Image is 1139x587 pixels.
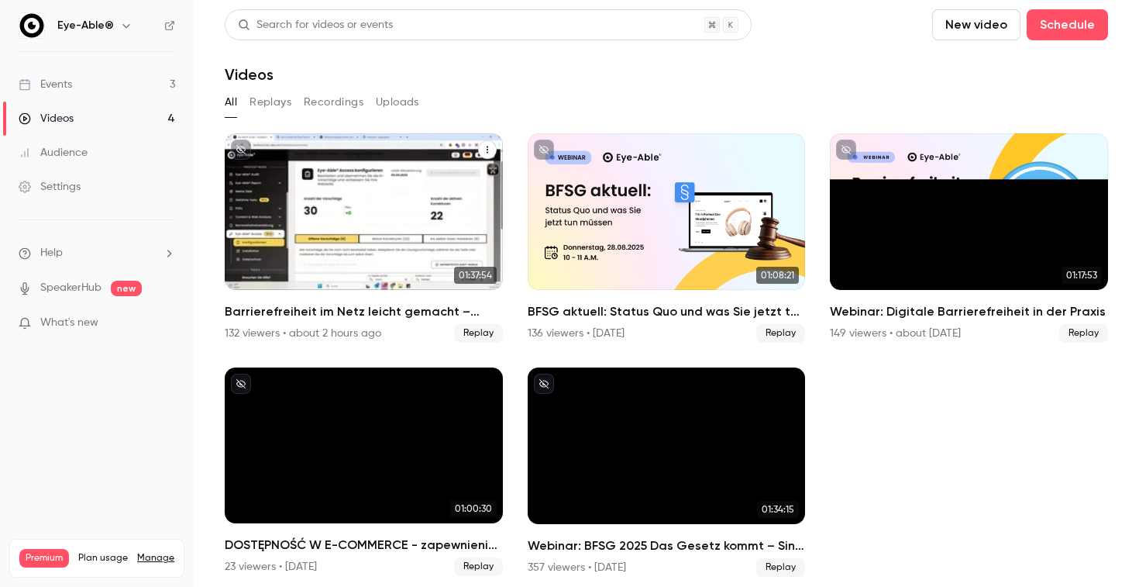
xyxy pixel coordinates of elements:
span: Premium [19,549,69,568]
img: Eye-Able® [19,13,44,38]
h2: Webinar: Digitale Barrierefreiheit in der Praxis [830,302,1108,321]
span: 01:37:54 [454,267,497,284]
a: 01:37:54Barrierefreiheit im Netz leicht gemacht – Vorteile für Non-Profits132 viewers • about 2 h... [225,133,503,343]
li: Webinar: Digitale Barrierefreiheit in der Praxis [830,133,1108,343]
span: Plan usage [78,552,128,565]
button: unpublished [231,140,251,160]
button: Recordings [304,90,363,115]
button: All [225,90,237,115]
a: 01:34:15Webinar: BFSG 2025 Das Gesetz kommt – Sind Sie bereit?357 viewers • [DATE]Replay [528,368,806,577]
li: Barrierefreiheit im Netz leicht gemacht – Vorteile für Non-Profits [225,133,503,343]
span: What's new [40,315,98,331]
iframe: Noticeable Trigger [157,316,175,330]
div: Events [19,77,72,92]
a: SpeakerHub [40,280,102,296]
div: 357 viewers • [DATE] [528,560,626,575]
button: unpublished [836,140,856,160]
button: unpublished [231,374,251,394]
h1: Videos [225,65,274,84]
h2: Webinar: BFSG 2025 Das Gesetz kommt – Sind Sie bereit? [528,537,806,555]
span: 01:34:15 [757,501,799,518]
a: 01:17:53Webinar: Digitale Barrierefreiheit in der Praxis149 viewers • about [DATE]Replay [830,133,1108,343]
li: BFSG aktuell: Status Quo und was Sie jetzt tun müssen [528,133,806,343]
span: Help [40,245,63,261]
span: 01:17:53 [1062,267,1102,284]
button: Schedule [1027,9,1108,40]
ul: Videos [225,133,1108,577]
li: Webinar: BFSG 2025 Das Gesetz kommt – Sind Sie bereit? [528,368,806,577]
button: New video [932,9,1020,40]
div: 136 viewers • [DATE] [528,326,625,341]
div: Audience [19,145,88,161]
a: Manage [137,552,174,565]
h6: Eye-Able® [57,18,114,33]
li: DOSTĘPNOŚĆ W E-COMMERCE - zapewnienie dostępności w przestrzeni cyfrowej [225,368,503,577]
span: Replay [756,324,805,343]
a: 01:00:30DOSTĘPNOŚĆ W E-COMMERCE - zapewnienie dostępności w przestrzeni cyfrowej23 viewers • [DAT... [225,368,503,577]
span: 01:08:21 [756,267,799,284]
a: 01:08:21BFSG aktuell: Status Quo und was Sie jetzt tun müssen136 viewers • [DATE]Replay [528,133,806,343]
button: unpublished [534,374,554,394]
span: new [111,281,142,296]
div: Settings [19,179,81,195]
li: help-dropdown-opener [19,245,175,261]
button: Replays [249,90,291,115]
span: Replay [454,558,503,576]
span: 01:00:30 [450,500,497,517]
span: Replay [454,324,503,343]
div: Videos [19,111,74,126]
span: Replay [1059,324,1108,343]
div: 23 viewers • [DATE] [225,559,317,575]
button: unpublished [534,140,554,160]
button: Uploads [376,90,419,115]
div: Search for videos or events [238,17,393,33]
h2: Barrierefreiheit im Netz leicht gemacht – Vorteile für Non-Profits [225,302,503,321]
div: 132 viewers • about 2 hours ago [225,326,381,341]
span: Replay [756,558,805,577]
section: Videos [225,9,1108,578]
h2: DOSTĘPNOŚĆ W E-COMMERCE - zapewnienie dostępności w przestrzeni cyfrowej [225,536,503,554]
div: 149 viewers • about [DATE] [830,326,961,341]
h2: BFSG aktuell: Status Quo und was Sie jetzt tun müssen [528,302,806,321]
